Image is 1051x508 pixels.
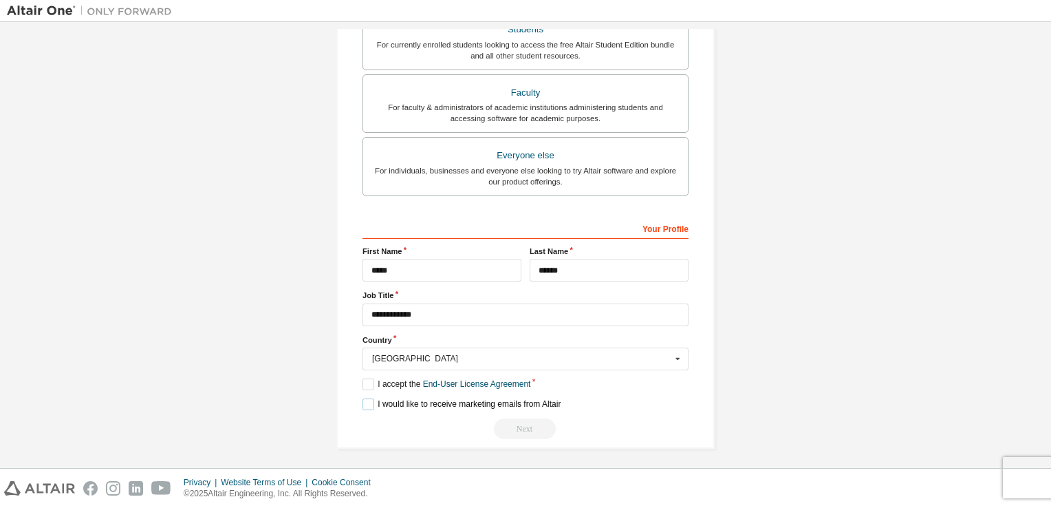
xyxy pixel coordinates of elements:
label: First Name [362,246,521,257]
img: youtube.svg [151,481,171,496]
div: Cookie Consent [312,477,378,488]
div: Privacy [184,477,221,488]
div: Your Profile [362,217,689,239]
div: For individuals, businesses and everyone else looking to try Altair software and explore our prod... [371,165,680,187]
label: I accept the [362,379,530,390]
img: altair_logo.svg [4,481,75,496]
div: Faculty [371,83,680,103]
img: linkedin.svg [129,481,143,496]
p: © 2025 Altair Engineering, Inc. All Rights Reserved. [184,488,379,500]
img: Altair One [7,4,179,18]
div: For currently enrolled students looking to access the free Altair Student Edition bundle and all ... [371,39,680,61]
label: Job Title [362,290,689,301]
label: I would like to receive marketing emails from Altair [362,399,561,410]
label: Last Name [530,246,689,257]
img: facebook.svg [83,481,98,496]
div: For faculty & administrators of academic institutions administering students and accessing softwa... [371,102,680,124]
div: Students [371,20,680,39]
div: Website Terms of Use [221,477,312,488]
div: [GEOGRAPHIC_DATA] [372,354,671,363]
div: Everyone else [371,146,680,165]
label: Country [362,335,689,346]
a: End-User License Agreement [423,379,531,389]
img: instagram.svg [106,481,120,496]
div: Email already exists [362,419,689,439]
